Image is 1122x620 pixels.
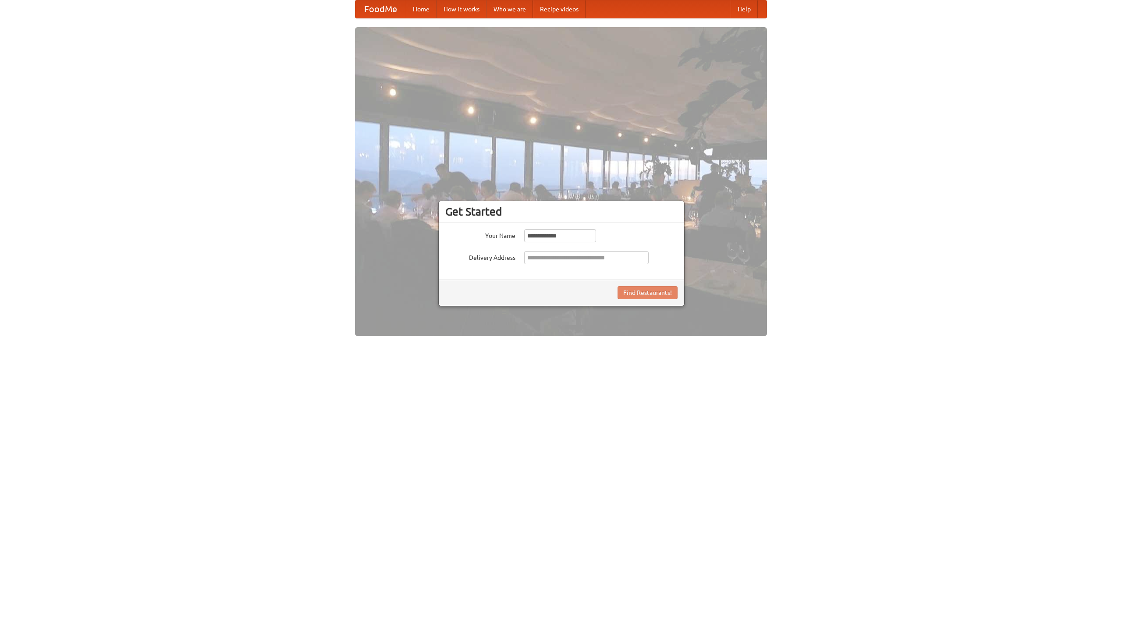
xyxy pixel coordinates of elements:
a: How it works [437,0,486,18]
a: Help [731,0,758,18]
a: FoodMe [355,0,406,18]
label: Delivery Address [445,251,515,262]
button: Find Restaurants! [618,286,678,299]
h3: Get Started [445,205,678,218]
label: Your Name [445,229,515,240]
a: Home [406,0,437,18]
a: Recipe videos [533,0,586,18]
a: Who we are [486,0,533,18]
